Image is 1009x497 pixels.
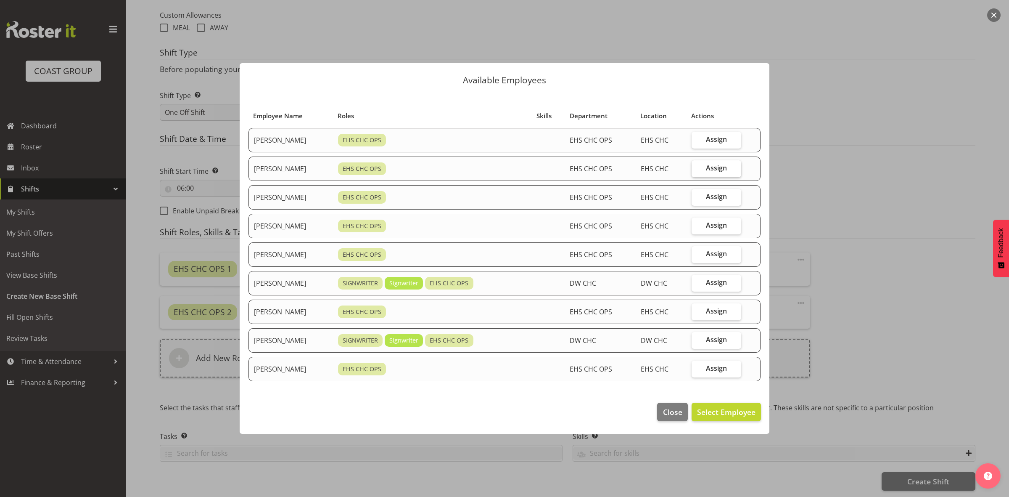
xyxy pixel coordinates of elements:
[570,221,612,231] span: EHS CHC OPS
[343,279,378,288] span: SIGNWRITER
[706,278,727,287] span: Assign
[641,279,667,288] span: DW CHC
[248,300,333,324] td: [PERSON_NAME]
[641,364,668,374] span: EHS CHC
[248,357,333,381] td: [PERSON_NAME]
[343,336,378,345] span: SIGNWRITER
[570,250,612,259] span: EHS CHC OPS
[997,228,1005,258] span: Feedback
[641,307,668,316] span: EHS CHC
[343,164,381,173] span: EHS CHC OPS
[706,221,727,229] span: Assign
[343,250,381,259] span: EHS CHC OPS
[692,403,761,421] button: Select Employee
[570,193,612,202] span: EHS CHC OPS
[338,111,354,121] span: Roles
[570,336,596,345] span: DW CHC
[389,279,418,288] span: Signwriter
[640,111,667,121] span: Location
[343,307,381,316] span: EHS CHC OPS
[570,364,612,374] span: EHS CHC OPS
[706,192,727,201] span: Assign
[706,135,727,144] span: Assign
[706,364,727,372] span: Assign
[430,279,468,288] span: EHS CHC OPS
[343,221,381,231] span: EHS CHC OPS
[706,307,727,315] span: Assign
[641,336,667,345] span: DW CHC
[248,214,333,238] td: [PERSON_NAME]
[993,220,1009,277] button: Feedback - Show survey
[536,111,552,121] span: Skills
[248,242,333,267] td: [PERSON_NAME]
[706,335,727,344] span: Assign
[641,164,668,173] span: EHS CHC
[570,279,596,288] span: DW CHC
[697,407,755,417] span: Select Employee
[430,336,468,345] span: EHS CHC OPS
[570,111,608,121] span: Department
[641,136,668,145] span: EHS CHC
[248,271,333,295] td: [PERSON_NAME]
[248,76,761,85] p: Available Employees
[343,364,381,374] span: EHS CHC OPS
[657,403,687,421] button: Close
[641,221,668,231] span: EHS CHC
[641,250,668,259] span: EHS CHC
[641,193,668,202] span: EHS CHC
[663,407,682,417] span: Close
[248,128,333,152] td: [PERSON_NAME]
[343,136,381,145] span: EHS CHC OPS
[570,164,612,173] span: EHS CHC OPS
[691,111,714,121] span: Actions
[706,164,727,172] span: Assign
[248,328,333,353] td: [PERSON_NAME]
[706,250,727,258] span: Assign
[248,185,333,210] td: [PERSON_NAME]
[253,111,303,121] span: Employee Name
[343,193,381,202] span: EHS CHC OPS
[389,336,418,345] span: Signwriter
[248,157,333,181] td: [PERSON_NAME]
[570,307,612,316] span: EHS CHC OPS
[984,472,992,480] img: help-xxl-2.png
[570,136,612,145] span: EHS CHC OPS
